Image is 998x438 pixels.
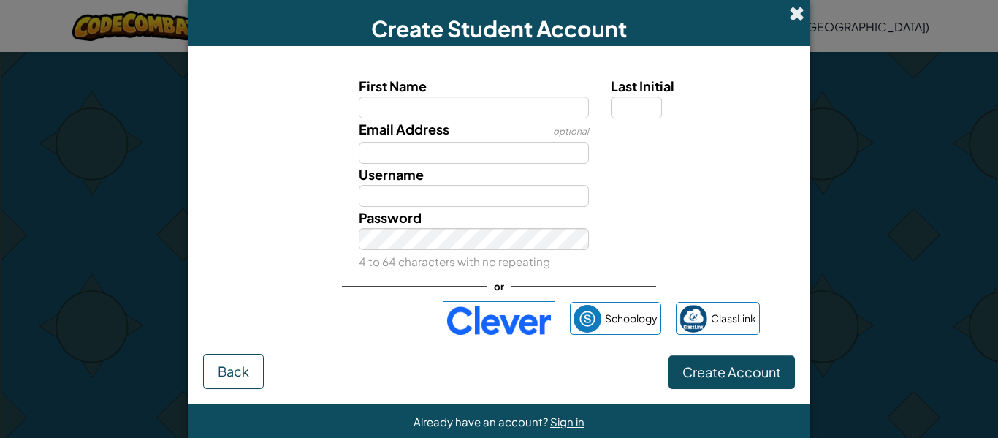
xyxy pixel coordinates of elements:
[359,78,427,94] span: First Name
[443,301,555,339] img: clever-logo-blue.png
[359,209,422,226] span: Password
[611,78,674,94] span: Last Initial
[550,415,584,428] a: Sign in
[487,276,511,297] span: or
[711,308,756,329] span: ClassLink
[359,121,449,137] span: Email Address
[359,166,424,183] span: Username
[668,355,795,389] button: Create Account
[682,363,781,380] span: Create Account
[232,304,435,336] iframe: Sign in with Google Button
[414,415,550,428] span: Already have an account?
[203,354,264,389] button: Back
[359,254,550,268] small: 4 to 64 characters with no repeating
[679,305,707,333] img: classlink-logo-small.png
[218,363,249,380] span: Back
[574,305,601,333] img: schoology.png
[553,126,589,137] span: optional
[605,308,658,329] span: Schoology
[371,15,627,42] span: Create Student Account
